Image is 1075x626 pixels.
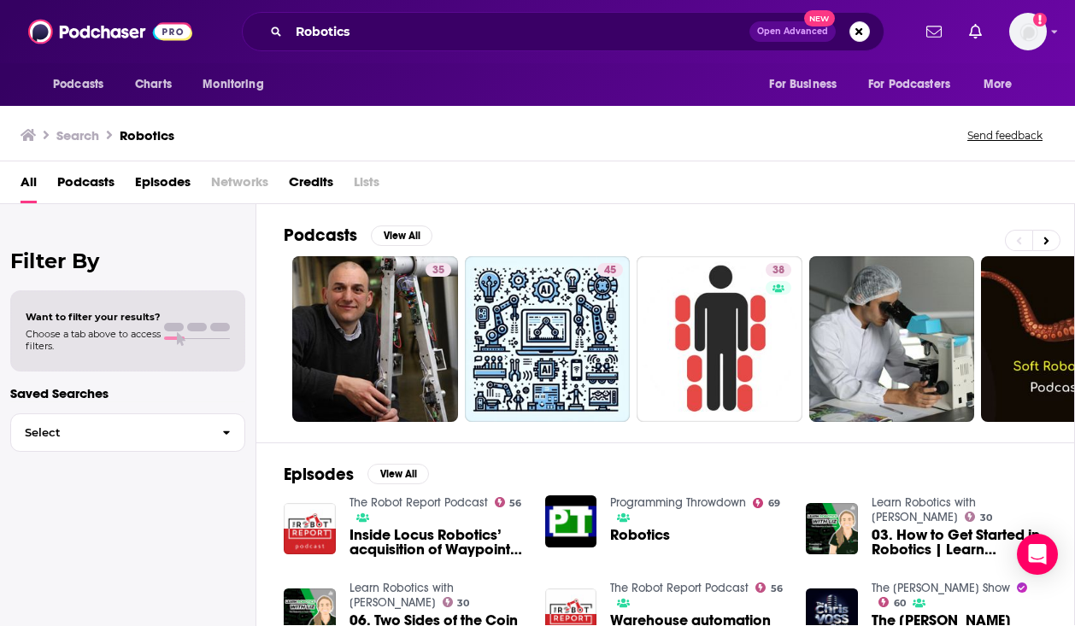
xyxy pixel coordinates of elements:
[371,225,432,246] button: View All
[367,464,429,484] button: View All
[120,127,174,143] h3: Robotics
[191,68,285,101] button: open menu
[292,256,458,422] a: 35
[289,168,333,203] a: Credits
[10,413,245,452] button: Select
[284,464,429,485] a: EpisodesView All
[962,128,1048,143] button: Send feedback
[57,168,115,203] a: Podcasts
[604,262,616,279] span: 45
[757,27,828,36] span: Open Advanced
[284,464,354,485] h2: Episodes
[768,500,780,507] span: 69
[350,581,454,610] a: Learn Robotics with Liz
[41,68,126,101] button: open menu
[21,168,37,203] a: All
[894,600,906,607] span: 60
[637,256,802,422] a: 38
[495,497,522,507] a: 56
[757,68,858,101] button: open menu
[868,73,950,97] span: For Podcasters
[135,168,191,203] a: Episodes
[1009,13,1047,50] button: Show profile menu
[972,68,1034,101] button: open menu
[53,73,103,97] span: Podcasts
[26,328,161,352] span: Choose a tab above to access filters.
[771,585,783,593] span: 56
[610,495,746,510] a: Programming Throwdown
[426,263,451,277] a: 35
[597,263,623,277] a: 45
[857,68,975,101] button: open menu
[350,495,488,510] a: The Robot Report Podcast
[610,581,749,595] a: The Robot Report Podcast
[10,385,245,401] p: Saved Searches
[11,427,209,438] span: Select
[465,256,631,422] a: 45
[56,127,99,143] h3: Search
[443,597,470,607] a: 30
[284,225,432,246] a: PodcastsView All
[457,600,469,607] span: 30
[135,73,172,97] span: Charts
[26,311,161,323] span: Want to filter your results?
[749,21,836,42] button: Open AdvancedNew
[872,581,1010,595] a: The Chris Voss Show
[872,528,1047,557] span: 03. How to Get Started in Robotics | Learn Robotics with [PERSON_NAME]
[1009,13,1047,50] span: Logged in as JamesRod2024
[872,495,976,524] a: Learn Robotics with Liz
[1009,13,1047,50] img: User Profile
[980,514,992,522] span: 30
[984,73,1013,97] span: More
[1033,13,1047,26] svg: Add a profile image
[289,18,749,45] input: Search podcasts, credits, & more...
[962,17,989,46] a: Show notifications dropdown
[509,500,521,507] span: 56
[878,597,906,607] a: 60
[919,17,949,46] a: Show notifications dropdown
[753,498,780,508] a: 69
[1017,534,1058,575] div: Open Intercom Messenger
[804,10,835,26] span: New
[772,262,784,279] span: 38
[965,512,992,522] a: 30
[242,12,884,51] div: Search podcasts, credits, & more...
[610,528,670,542] a: Robotics
[545,495,597,547] img: Robotics
[28,15,192,48] img: Podchaser - Follow, Share and Rate Podcasts
[284,503,336,555] img: Inside Locus Robotics’ acquisition of Waypoint Robotics
[203,73,263,97] span: Monitoring
[350,528,525,557] a: Inside Locus Robotics’ acquisition of Waypoint Robotics
[124,68,182,101] a: Charts
[354,168,379,203] span: Lists
[432,262,444,279] span: 35
[211,168,268,203] span: Networks
[806,503,858,555] img: 03. How to Get Started in Robotics | Learn Robotics with Liz
[766,263,791,277] a: 38
[284,225,357,246] h2: Podcasts
[755,582,783,593] a: 56
[872,528,1047,557] a: 03. How to Get Started in Robotics | Learn Robotics with Liz
[769,73,837,97] span: For Business
[10,249,245,273] h2: Filter By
